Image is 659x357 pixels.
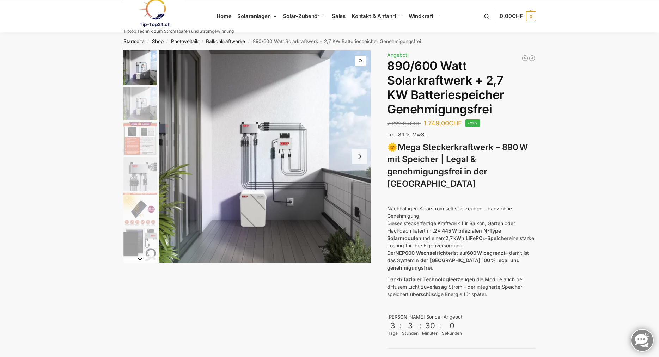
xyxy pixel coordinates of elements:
span: inkl. 8,1 % MwSt. [387,131,427,137]
div: 0 [443,321,461,330]
img: Balkonkraftwerk mit 2,7kw Speicher [123,87,157,120]
a: Balkonkraftwerk 890 Watt Solarmodulleistung mit 2kW/h Zendure Speicher [529,55,536,62]
a: Steckerkraftwerk mit 2,7kwh-SpeicherBalkonkraftwerk mit 27kw Speicher [159,50,371,263]
bdi: 2.222,00 [387,120,421,127]
img: Balkonkraftwerk 860 [123,228,157,261]
span: Sales [332,13,346,19]
a: Windkraft [405,0,443,32]
p: Dank erzeugen die Module auch bei diffusem Licht zuverlässig Strom – der integrierte Speicher spe... [387,276,536,298]
p: Tiptop Technik zum Stromsparen und Stromgewinnung [123,29,234,33]
span: CHF [512,13,523,19]
span: -21% [465,119,480,127]
div: Stunden [402,330,419,337]
a: Shop [152,38,164,44]
li: 7 / 12 [122,262,157,297]
p: Nachhaltigen Solarstrom selbst erzeugen – ganz ohne Genehmigung! Dieses steckerfertige Kraftwerk ... [387,205,536,271]
button: Next slide [123,256,157,263]
div: : [399,321,401,335]
span: CHF [449,119,462,127]
div: 30 [423,321,438,330]
strong: 2x 445 W bifazialen N-Type Solarmodulen [387,228,501,241]
a: Sales [329,0,348,32]
a: 0,00CHF 0 [500,6,536,27]
nav: Breadcrumb [111,32,548,50]
a: Balkonkraftwerke [206,38,245,44]
strong: in der [GEOGRAPHIC_DATA] 100 % legal und genehmigungsfrei [387,257,520,271]
button: Next slide [352,149,367,164]
span: / [145,39,152,44]
img: Balkonkraftwerk mit 2,7kw Speicher [123,50,157,85]
span: 0,00 [500,13,523,19]
span: Kontakt & Anfahrt [352,13,396,19]
h3: 🌞 [387,141,536,190]
div: [PERSON_NAME] Sonder Angebot [387,314,536,321]
li: 1 / 12 [159,50,371,263]
span: Angebot! [387,52,409,58]
span: Windkraft [409,13,433,19]
span: / [199,39,206,44]
div: Tage [387,330,398,337]
a: Solaranlagen [234,0,280,32]
div: : [439,321,441,335]
li: 1 / 12 [122,50,157,86]
li: 6 / 12 [122,227,157,262]
li: 2 / 12 [122,86,157,121]
strong: bifazialer Technologie [399,276,453,282]
bdi: 1.749,00 [424,119,462,127]
strong: NEP600 Wechselrichter [395,250,453,256]
span: / [245,39,252,44]
a: Balkonkraftwerk 405/600 Watt erweiterbar [521,55,529,62]
img: Bificial 30 % mehr Leistung [123,192,157,226]
li: 3 / 12 [122,121,157,156]
div: Sekunden [442,330,462,337]
span: 0 [526,11,536,21]
a: Kontakt & Anfahrt [348,0,405,32]
div: 3 [403,321,418,330]
span: Solar-Zubehör [283,13,320,19]
strong: 600 W begrenzt [467,250,505,256]
strong: Mega Steckerkraftwerk – 890 W mit Speicher | Legal & genehmigungsfrei in der [GEOGRAPHIC_DATA] [387,142,528,189]
div: : [419,321,421,335]
img: BDS1000 [123,157,157,191]
img: Bificial im Vergleich zu billig Modulen [123,122,157,155]
li: 4 / 12 [122,156,157,191]
strong: 2,7 kWh LiFePO₄-Speicher [445,235,509,241]
span: CHF [410,120,421,127]
img: Balkonkraftwerk mit 2,7kw Speicher [159,50,371,263]
span: Solaranlagen [237,13,271,19]
div: 3 [388,321,398,330]
div: Minuten [422,330,438,337]
a: Photovoltaik [171,38,199,44]
span: / [164,39,171,44]
li: 5 / 12 [122,191,157,227]
a: Startseite [123,38,145,44]
a: Solar-Zubehör [280,0,329,32]
h1: 890/600 Watt Solarkraftwerk + 2,7 KW Batteriespeicher Genehmigungsfrei [387,59,536,116]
